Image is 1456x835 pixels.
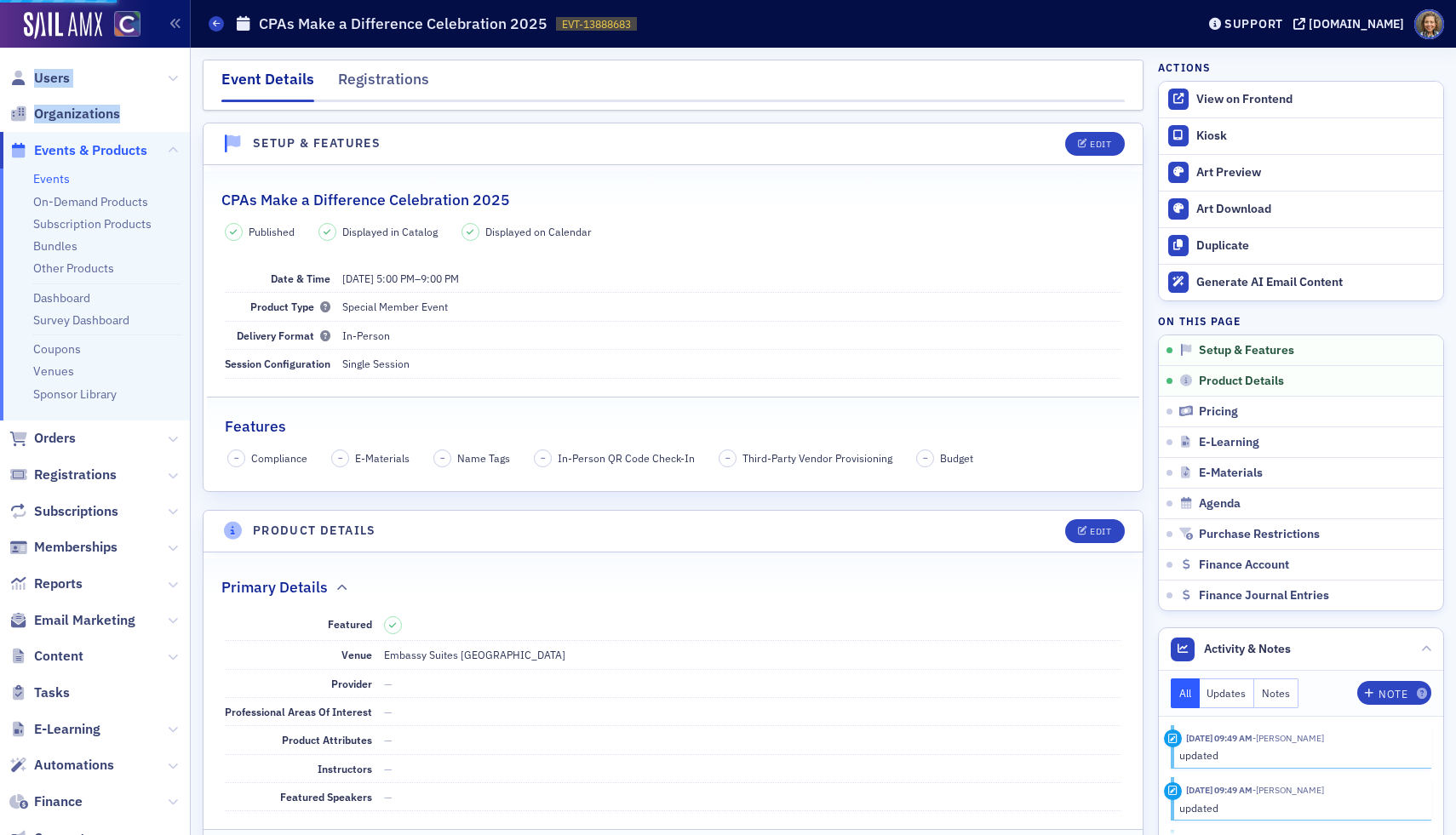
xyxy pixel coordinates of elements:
[384,705,393,718] span: —
[34,141,147,160] span: Events & Products
[1199,435,1259,450] span: E-Learning
[33,238,77,254] a: Bundles
[34,105,120,123] span: Organizations
[342,224,438,239] span: Displayed in Catalog
[24,12,102,39] img: SailAMX
[1159,82,1443,117] a: View on Frontend
[34,720,100,739] span: E-Learning
[1199,343,1294,358] span: Setup & Features
[923,452,928,464] span: –
[9,611,135,630] a: Email Marketing
[114,11,140,37] img: SailAMX
[33,216,152,232] a: Subscription Products
[34,647,83,666] span: Content
[225,705,372,718] span: Professional Areas Of Interest
[1253,732,1324,744] span: Tiffany Carson
[1065,519,1124,543] button: Edit
[384,790,393,804] span: —
[342,300,448,313] span: Special Member Event
[1414,9,1444,39] span: Profile
[1196,92,1435,107] div: View on Frontend
[1158,60,1211,75] h4: Actions
[33,363,74,379] a: Venues
[1196,165,1435,180] div: Art Preview
[9,792,83,811] a: Finance
[33,194,148,209] a: On-Demand Products
[342,272,374,285] span: [DATE]
[1090,140,1111,149] div: Edit
[384,762,393,775] span: —
[457,450,510,466] span: Name Tags
[940,450,973,466] span: Budget
[1196,275,1435,290] div: Generate AI Email Content
[440,452,445,464] span: –
[34,792,83,811] span: Finance
[102,11,140,40] a: View Homepage
[1199,588,1329,603] span: Finance Journal Entries
[1199,496,1241,512] span: Agenda
[541,452,546,464] span: –
[9,683,70,702] a: Tasks
[1164,729,1182,747] div: Update
[1309,16,1404,31] div: [DOMAIN_NAME]
[376,272,415,285] time: 5:00 PM
[33,341,81,357] a: Coupons
[34,575,83,593] span: Reports
[328,617,372,631] span: Featured
[1186,784,1253,796] time: 9/25/2025 09:49 AM
[341,648,372,661] span: Venue
[1199,527,1320,542] span: Purchase Restrictions
[225,357,330,370] span: Session Configuration
[259,14,547,34] h1: CPAs Make a Difference Celebration 2025
[1196,129,1435,144] div: Kiosk
[384,733,393,746] span: —
[251,450,307,466] span: Compliance
[1204,640,1291,658] span: Activity & Notes
[34,429,76,448] span: Orders
[1159,118,1443,154] a: Kiosk
[1293,18,1410,30] button: [DOMAIN_NAME]
[725,452,731,464] span: –
[9,466,117,484] a: Registrations
[9,538,118,557] a: Memberships
[1171,678,1200,708] button: All
[9,502,118,521] a: Subscriptions
[1159,264,1443,300] button: Generate AI Email Content
[384,677,393,690] span: —
[1159,154,1443,191] a: Art Preview
[9,647,83,666] a: Content
[338,68,429,100] div: Registrations
[237,329,330,342] span: Delivery Format
[742,450,892,466] span: Third-Party Vendor Provisioning
[1186,732,1253,744] time: 9/25/2025 09:49 AM
[1357,681,1431,705] button: Note
[34,69,70,88] span: Users
[1164,782,1182,800] div: Update
[9,720,100,739] a: E-Learning
[1065,132,1124,156] button: Edit
[338,452,343,464] span: –
[234,452,239,464] span: –
[558,450,695,466] span: In-Person QR Code Check-In
[1199,466,1263,481] span: E-Materials
[249,224,295,239] span: Published
[485,224,592,239] span: Displayed on Calendar
[331,677,372,690] span: Provider
[1224,16,1283,31] div: Support
[9,105,120,123] a: Organizations
[221,189,510,211] h2: CPAs Make a Difference Celebration 2025
[1159,191,1443,227] a: Art Download
[1196,238,1435,254] div: Duplicate
[271,272,330,285] span: Date & Time
[1253,784,1324,796] span: Tiffany Carson
[34,683,70,702] span: Tasks
[1379,689,1407,699] div: Note
[1196,202,1435,217] div: Art Download
[1159,227,1443,264] button: Duplicate
[282,733,372,746] span: Product Attributes
[318,762,372,775] span: Instructors
[33,260,114,276] a: Other Products
[1199,404,1238,420] span: Pricing
[1200,678,1255,708] button: Updates
[225,415,286,438] h2: Features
